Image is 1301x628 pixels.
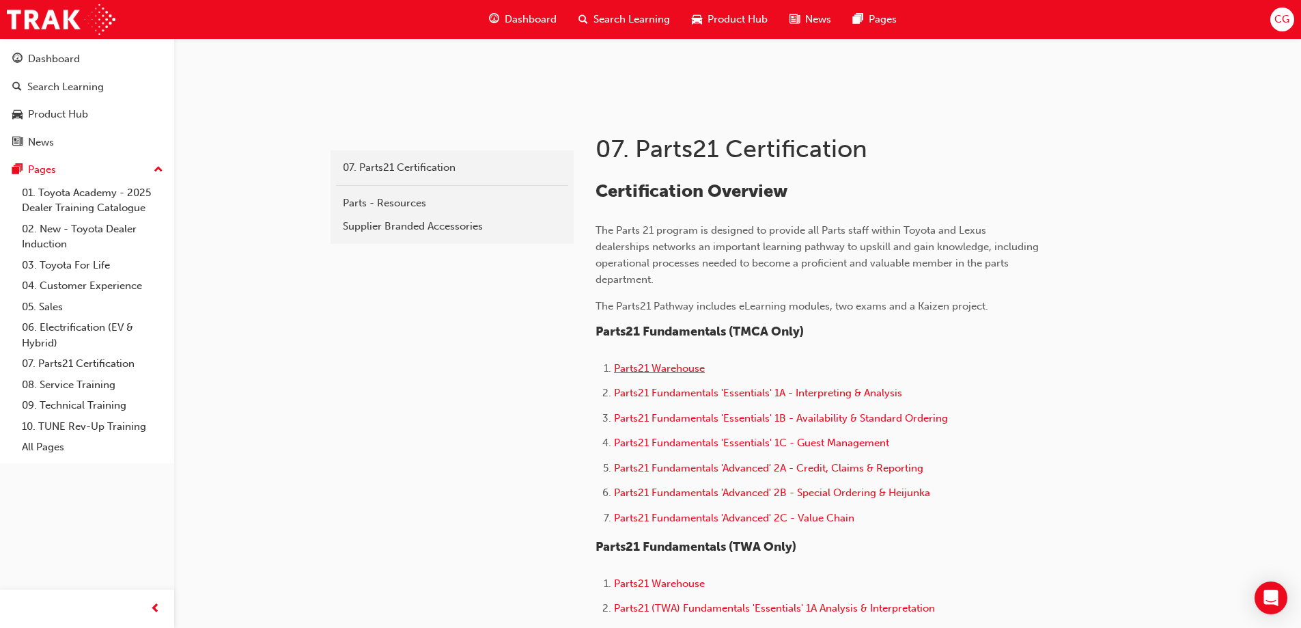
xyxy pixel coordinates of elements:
[343,195,561,211] div: Parts - Resources
[578,11,588,28] span: search-icon
[614,437,889,449] a: Parts21 Fundamentals 'Essentials' 1C - Guest Management
[5,157,169,182] button: Pages
[692,11,702,28] span: car-icon
[343,160,561,176] div: 07. Parts21 Certification
[16,297,169,318] a: 05. Sales
[12,137,23,149] span: news-icon
[16,275,169,297] a: 04. Customer Experience
[614,512,854,524] a: Parts21 Fundamentals 'Advanced' 2C - Value Chain
[596,134,1044,164] h1: 07. Parts21 Certification
[12,53,23,66] span: guage-icon
[28,162,56,178] div: Pages
[779,5,842,33] a: news-iconNews
[16,395,169,416] a: 09. Technical Training
[869,12,897,27] span: Pages
[853,11,863,28] span: pages-icon
[614,412,948,424] a: Parts21 Fundamentals 'Essentials' 1B - Availability & Standard Ordering
[16,317,169,353] a: 06. Electrification (EV & Hybrid)
[596,300,988,312] span: The Parts21 Pathway includes eLearning modules, two exams and a Kaizen project.
[614,577,705,590] a: Parts21 Warehouse
[16,353,169,374] a: 07. Parts21 Certification
[568,5,681,33] a: search-iconSearch Learning
[596,539,796,554] span: Parts21 Fundamentals (TWA Only)
[489,11,499,28] span: guage-icon
[16,182,169,219] a: 01. Toyota Academy - 2025 Dealer Training Catalogue
[336,191,568,215] a: Parts - Resources
[16,374,169,396] a: 08. Service Training
[28,135,54,150] div: News
[505,12,557,27] span: Dashboard
[789,11,800,28] span: news-icon
[596,180,787,202] span: Certification Overview
[27,79,104,95] div: Search Learning
[150,601,160,618] span: prev-icon
[16,437,169,458] a: All Pages
[336,215,568,238] a: Supplier Branded Accessories
[7,4,115,35] img: Trak
[478,5,568,33] a: guage-iconDashboard
[154,161,163,179] span: up-icon
[5,102,169,127] a: Product Hub
[596,324,804,339] span: Parts21 Fundamentals (TMCA Only)
[1255,582,1287,614] div: Open Intercom Messenger
[614,462,923,474] a: Parts21 Fundamentals 'Advanced' 2A - Credit, Claims & Reporting
[1274,12,1289,27] span: CG
[16,219,169,255] a: 02. New - Toyota Dealer Induction
[593,12,670,27] span: Search Learning
[5,44,169,157] button: DashboardSearch LearningProduct HubNews
[842,5,908,33] a: pages-iconPages
[28,107,88,122] div: Product Hub
[805,12,831,27] span: News
[5,46,169,72] a: Dashboard
[614,387,902,399] a: Parts21 Fundamentals 'Essentials' 1A - Interpreting & Analysis
[681,5,779,33] a: car-iconProduct Hub
[5,130,169,155] a: News
[12,109,23,121] span: car-icon
[1270,8,1294,31] button: CG
[336,156,568,180] a: 07. Parts21 Certification
[12,164,23,176] span: pages-icon
[12,81,22,94] span: search-icon
[5,74,169,100] a: Search Learning
[708,12,768,27] span: Product Hub
[16,416,169,437] a: 10. TUNE Rev-Up Training
[343,219,561,234] div: Supplier Branded Accessories
[28,51,80,67] div: Dashboard
[596,224,1041,286] span: The Parts 21 program is designed to provide all Parts staff within Toyota and Lexus dealerships n...
[614,602,935,614] a: Parts21 (TWA) Fundamentals 'Essentials' 1A Analysis & Interpretation
[16,255,169,276] a: 03. Toyota For Life
[614,362,705,374] a: Parts21 Warehouse
[614,487,930,499] a: Parts21 Fundamentals 'Advanced' 2B - Special Ordering & Heijunka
